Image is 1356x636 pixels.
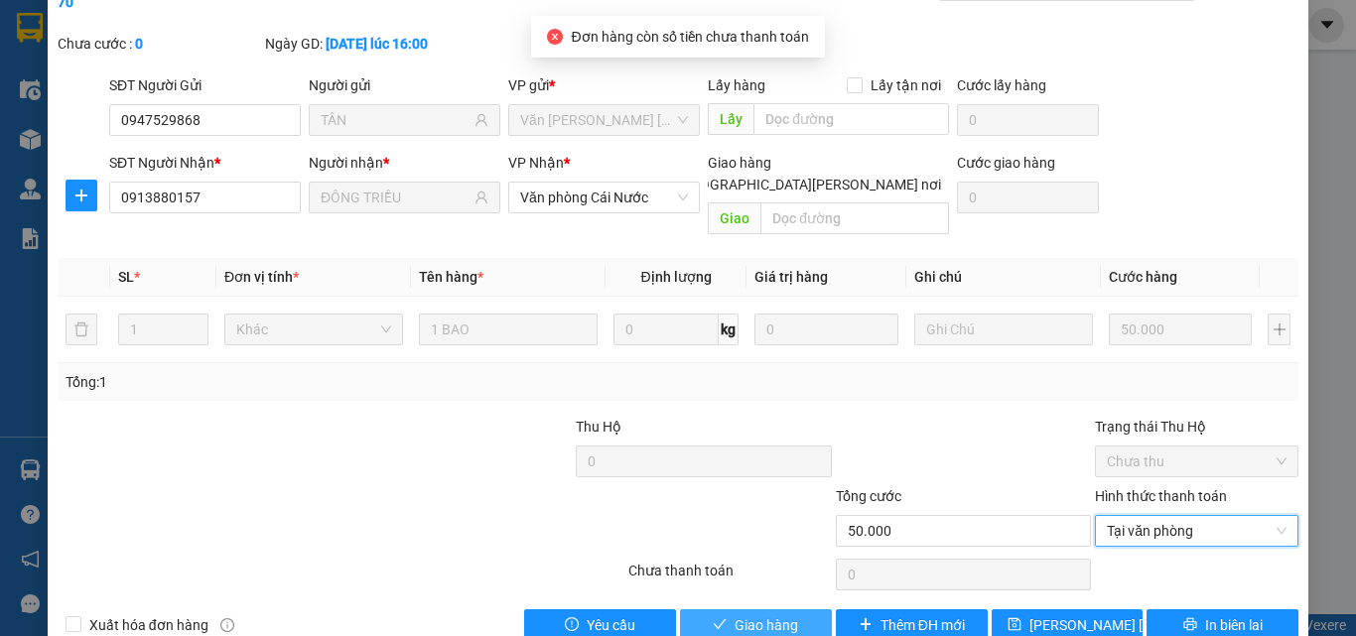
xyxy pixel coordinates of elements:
[754,314,897,345] input: 0
[81,614,216,636] span: Xuất hóa đơn hàng
[836,488,901,504] span: Tổng cước
[475,113,488,127] span: user
[1183,617,1197,633] span: printer
[309,152,500,174] div: Người nhận
[419,269,483,285] span: Tên hàng
[1268,314,1290,345] button: plus
[520,183,688,212] span: Văn phòng Cái Nước
[66,371,525,393] div: Tổng: 1
[508,155,564,171] span: VP Nhận
[760,202,949,234] input: Dọc đường
[326,36,428,52] b: [DATE] lúc 16:00
[419,314,598,345] input: VD: Bàn, Ghế
[118,269,134,285] span: SL
[859,617,873,633] span: plus
[957,182,1099,213] input: Cước giao hàng
[735,614,798,636] span: Giao hàng
[914,314,1093,345] input: Ghi Chú
[957,77,1046,93] label: Cước lấy hàng
[957,104,1099,136] input: Cước lấy hàng
[753,103,949,135] input: Dọc đường
[863,74,949,96] span: Lấy tận nơi
[670,174,949,195] span: [GEOGRAPHIC_DATA][PERSON_NAME] nơi
[708,77,765,93] span: Lấy hàng
[708,202,760,234] span: Giao
[236,315,391,344] span: Khác
[1205,614,1263,636] span: In biên lai
[58,33,261,55] div: Chưa cước :
[1008,617,1021,633] span: save
[109,74,301,96] div: SĐT Người Gửi
[571,29,808,45] span: Đơn hàng còn số tiền chưa thanh toán
[1029,614,1245,636] span: [PERSON_NAME] [PERSON_NAME]
[475,191,488,204] span: user
[66,314,97,345] button: delete
[321,187,471,208] input: Tên người nhận
[708,103,753,135] span: Lấy
[309,74,500,96] div: Người gửi
[224,269,299,285] span: Đơn vị tính
[321,109,471,131] input: Tên người gửi
[1095,416,1298,438] div: Trạng thái Thu Hộ
[640,269,711,285] span: Định lượng
[587,614,635,636] span: Yêu cầu
[265,33,469,55] div: Ngày GD:
[135,36,143,52] b: 0
[708,155,771,171] span: Giao hàng
[547,29,563,45] span: close-circle
[520,105,688,135] span: Văn phòng Hồ Chí Minh
[67,188,96,203] span: plus
[719,314,739,345] span: kg
[1109,269,1177,285] span: Cước hàng
[565,617,579,633] span: exclamation-circle
[508,74,700,96] div: VP gửi
[957,155,1055,171] label: Cước giao hàng
[1107,446,1287,476] span: Chưa thu
[576,419,621,435] span: Thu Hộ
[626,560,834,594] div: Chưa thanh toán
[1095,488,1227,504] label: Hình thức thanh toán
[906,258,1101,297] th: Ghi chú
[881,614,965,636] span: Thêm ĐH mới
[1107,516,1287,546] span: Tại văn phòng
[754,269,828,285] span: Giá trị hàng
[1109,314,1252,345] input: 0
[220,618,234,632] span: info-circle
[713,617,727,633] span: check
[66,180,97,211] button: plus
[109,152,301,174] div: SĐT Người Nhận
